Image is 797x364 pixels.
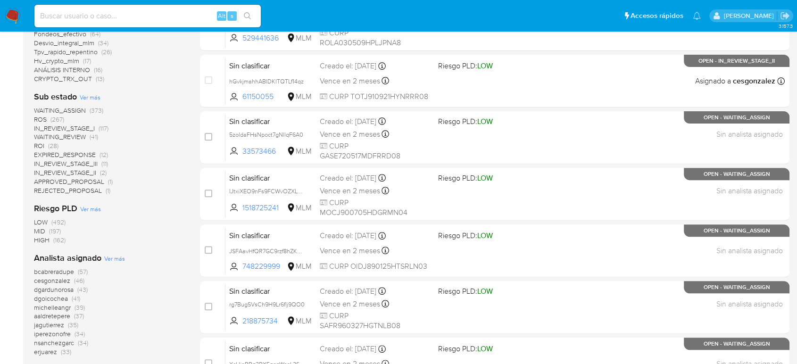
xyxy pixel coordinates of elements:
[780,11,790,21] a: Salir
[34,10,261,22] input: Buscar usuario o caso...
[238,9,257,23] button: search-icon
[231,11,233,20] span: s
[693,12,701,20] a: Notificaciones
[631,11,683,21] span: Accesos rápidos
[723,11,777,20] p: diego.gardunorosas@mercadolibre.com.mx
[218,11,225,20] span: Alt
[778,22,792,30] span: 3.157.3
